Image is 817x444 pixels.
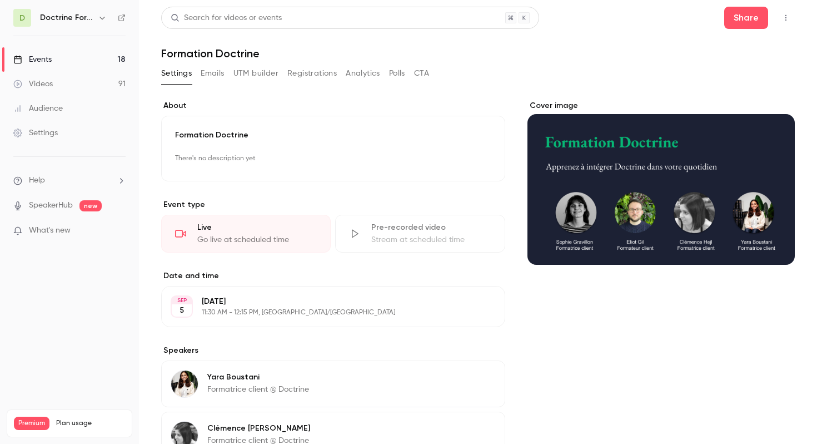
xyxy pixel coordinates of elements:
[207,384,309,395] p: Formatrice client @ Doctrine
[29,200,73,211] a: SpeakerHub
[161,65,192,82] button: Settings
[335,215,505,253] div: Pre-recorded videoStream at scheduled time
[112,226,126,236] iframe: Noticeable Trigger
[175,150,491,167] p: There's no description yet
[180,305,184,316] p: 5
[161,47,795,60] h1: Formation Doctrine
[56,419,125,428] span: Plan usage
[197,234,317,245] div: Go live at scheduled time
[13,78,53,90] div: Videos
[29,225,71,236] span: What's new
[414,65,429,82] button: CTA
[14,417,49,430] span: Premium
[161,345,505,356] label: Speakers
[287,65,337,82] button: Registrations
[29,175,45,186] span: Help
[13,175,126,186] li: help-dropdown-opener
[19,12,25,24] span: D
[197,222,317,233] div: Live
[207,423,310,434] p: Clémence [PERSON_NAME]
[13,103,63,114] div: Audience
[207,372,309,383] p: Yara Boustani
[171,371,198,397] img: Yara Boustani
[527,100,795,111] label: Cover image
[346,65,380,82] button: Analytics
[389,65,405,82] button: Polls
[527,100,795,265] section: Cover image
[161,270,505,282] label: Date and time
[13,127,58,139] div: Settings
[40,12,93,23] h6: Doctrine Formation Avocats
[161,100,505,111] label: About
[161,215,331,253] div: LiveGo live at scheduled time
[161,361,505,407] div: Yara BoustaniYara BoustaniFormatrice client @ Doctrine
[172,297,192,304] div: SEP
[371,234,491,245] div: Stream at scheduled time
[13,54,52,65] div: Events
[171,12,282,24] div: Search for videos or events
[79,200,102,211] span: new
[175,130,491,141] p: Formation Doctrine
[202,296,446,307] p: [DATE]
[233,65,278,82] button: UTM builder
[724,7,768,29] button: Share
[371,222,491,233] div: Pre-recorded video
[201,65,224,82] button: Emails
[202,308,446,317] p: 11:30 AM - 12:15 PM, [GEOGRAPHIC_DATA]/[GEOGRAPHIC_DATA]
[161,199,505,210] p: Event type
